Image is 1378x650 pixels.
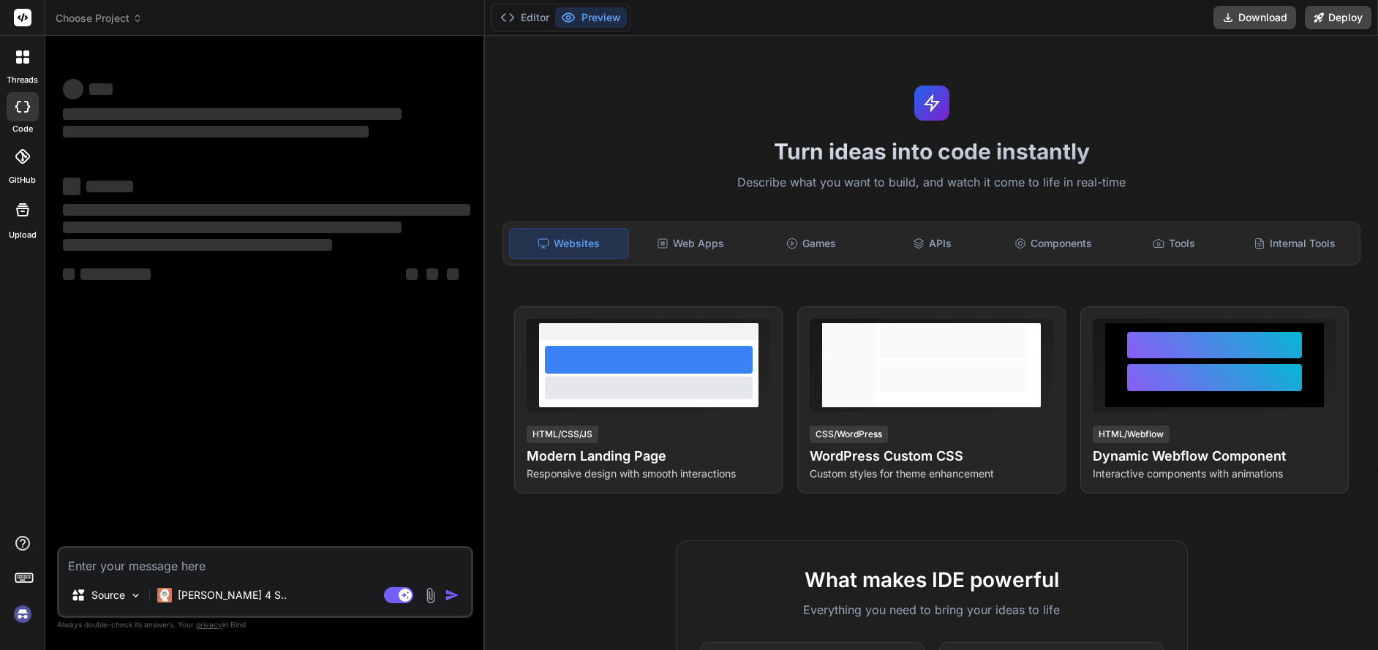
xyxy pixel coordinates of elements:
[447,268,459,280] span: ‌
[63,126,369,137] span: ‌
[527,446,770,466] h4: Modern Landing Page
[196,620,222,629] span: privacy
[1236,228,1354,259] div: Internal Tools
[129,589,142,602] img: Pick Models
[1093,426,1170,443] div: HTML/Webflow
[700,601,1164,619] p: Everything you need to bring your ideas to life
[63,108,402,120] span: ‌
[422,587,439,604] img: attachment
[494,138,1369,165] h1: Turn ideas into code instantly
[406,268,418,280] span: ‌
[527,466,770,481] p: Responsive design with smooth interactions
[426,268,438,280] span: ‌
[700,564,1164,595] h2: What makes IDE powerful
[63,79,83,99] span: ‌
[63,222,402,233] span: ‌
[1305,6,1371,29] button: Deploy
[80,268,151,280] span: ‌
[555,7,627,28] button: Preview
[63,268,75,280] span: ‌
[10,602,35,627] img: signin
[810,446,1053,466] h4: WordPress Custom CSS
[91,588,125,602] p: Source
[810,466,1053,481] p: Custom styles for theme enhancement
[632,228,750,259] div: Web Apps
[12,123,33,135] label: code
[56,11,143,26] span: Choose Project
[509,228,628,259] div: Websites
[7,74,38,86] label: threads
[494,173,1369,192] p: Describe what you want to build, and watch it come to life in real-time
[89,83,113,95] span: ‌
[527,426,598,443] div: HTML/CSS/JS
[994,228,1112,259] div: Components
[1093,446,1336,466] h4: Dynamic Webflow Component
[86,181,133,192] span: ‌
[178,588,287,602] p: [PERSON_NAME] 4 S..
[1213,6,1296,29] button: Download
[157,588,172,602] img: Claude 4 Sonnet
[9,174,36,186] label: GitHub
[753,228,870,259] div: Games
[63,204,470,216] span: ‌
[494,7,555,28] button: Editor
[810,426,888,443] div: CSS/WordPress
[9,229,37,241] label: Upload
[1093,466,1336,481] p: Interactive components with animations
[57,618,473,632] p: Always double-check its answers. Your in Bind
[445,588,459,602] img: icon
[63,239,332,251] span: ‌
[873,228,991,259] div: APIs
[63,178,80,195] span: ‌
[1115,228,1233,259] div: Tools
